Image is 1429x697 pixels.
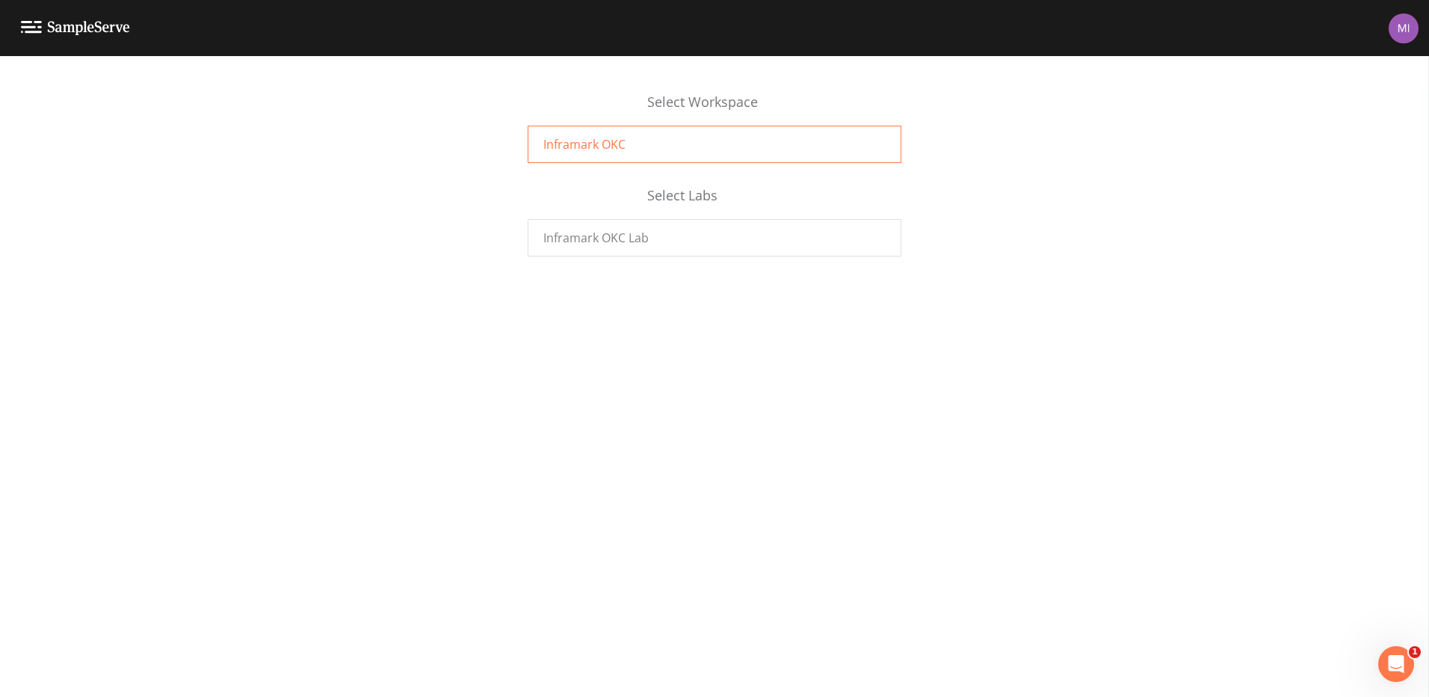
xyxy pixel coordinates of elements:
div: Select Workspace [528,92,901,126]
a: Inframark OKC Lab [528,219,901,257]
img: 11d739c36d20347f7b23fdbf2a9dc2c5 [1389,13,1419,43]
a: Inframark OKC [528,126,901,163]
iframe: Intercom live chat [1378,646,1414,682]
span: Inframark OKC Lab [543,229,649,247]
div: Select Labs [528,185,901,219]
span: Inframark OKC [543,135,626,153]
span: 1 [1409,646,1421,658]
img: logo [21,21,130,35]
